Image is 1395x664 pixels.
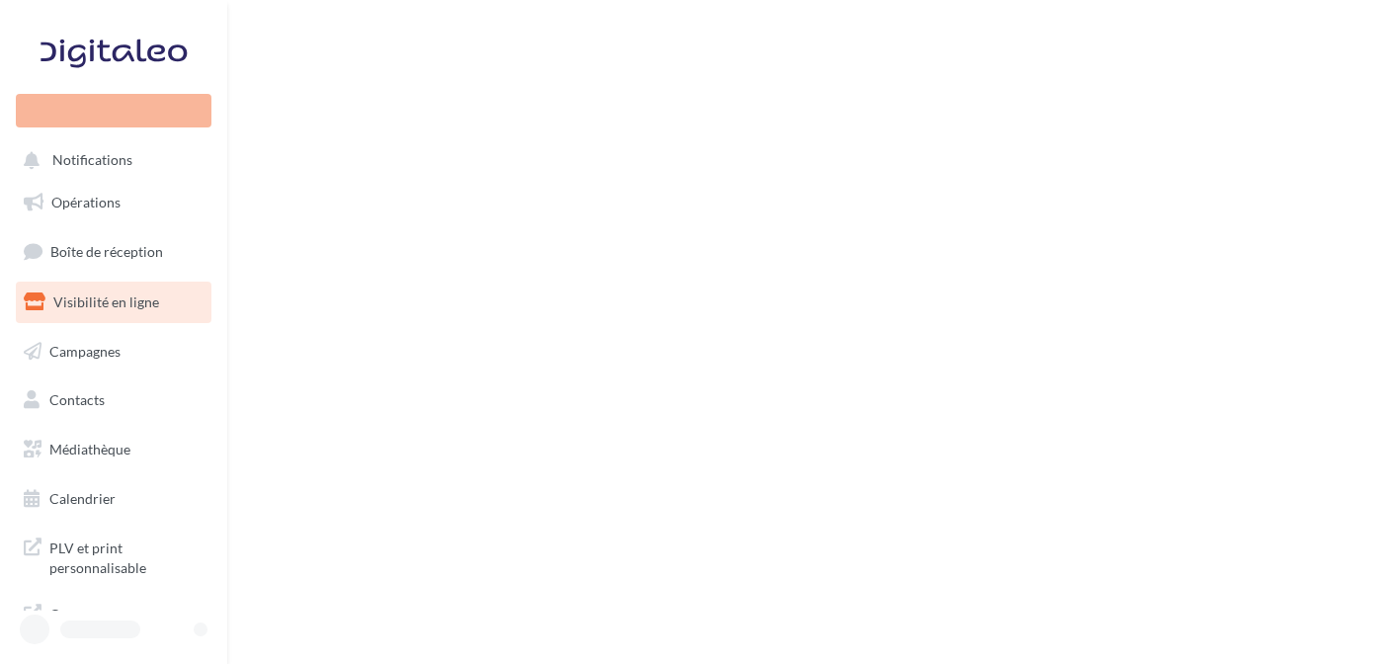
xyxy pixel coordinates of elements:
span: Campagnes DataOnDemand [49,601,204,643]
span: Opérations [51,194,121,210]
span: Médiathèque [49,441,130,457]
span: PLV et print personnalisable [49,535,204,577]
a: Boîte de réception [12,230,215,273]
span: Contacts [49,391,105,408]
span: Calendrier [49,490,116,507]
a: Visibilité en ligne [12,282,215,323]
a: Médiathèque [12,429,215,470]
a: Campagnes DataOnDemand [12,593,215,651]
span: Boîte de réception [50,243,163,260]
a: Contacts [12,379,215,421]
a: Calendrier [12,478,215,520]
a: Campagnes [12,331,215,373]
span: Visibilité en ligne [53,293,159,310]
div: Nouvelle campagne [16,94,211,127]
span: Campagnes [49,342,121,359]
a: Opérations [12,182,215,223]
a: PLV et print personnalisable [12,527,215,585]
span: Notifications [52,152,132,169]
